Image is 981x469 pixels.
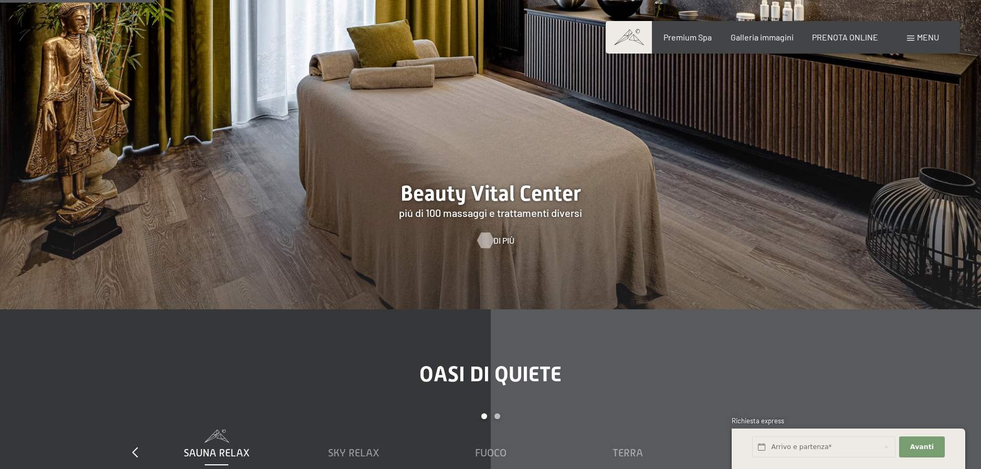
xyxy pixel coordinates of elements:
[613,447,643,458] span: Terra
[493,235,514,246] span: Di più
[148,413,833,430] div: Carousel Pagination
[328,447,379,458] span: Sky Relax
[910,442,934,452] span: Avanti
[812,32,878,42] a: PRENOTA ONLINE
[917,32,939,42] span: Menu
[732,416,784,425] span: Richiesta express
[663,32,712,42] a: Premium Spa
[731,32,794,42] a: Galleria immagini
[494,413,500,419] div: Carousel Page 2
[419,362,562,387] span: Oasi di quiete
[899,436,944,458] button: Avanti
[481,413,487,419] div: Carousel Page 1 (Current Slide)
[478,235,504,246] a: Di più
[184,447,250,458] span: Sauna relax
[475,447,507,458] span: Fuoco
